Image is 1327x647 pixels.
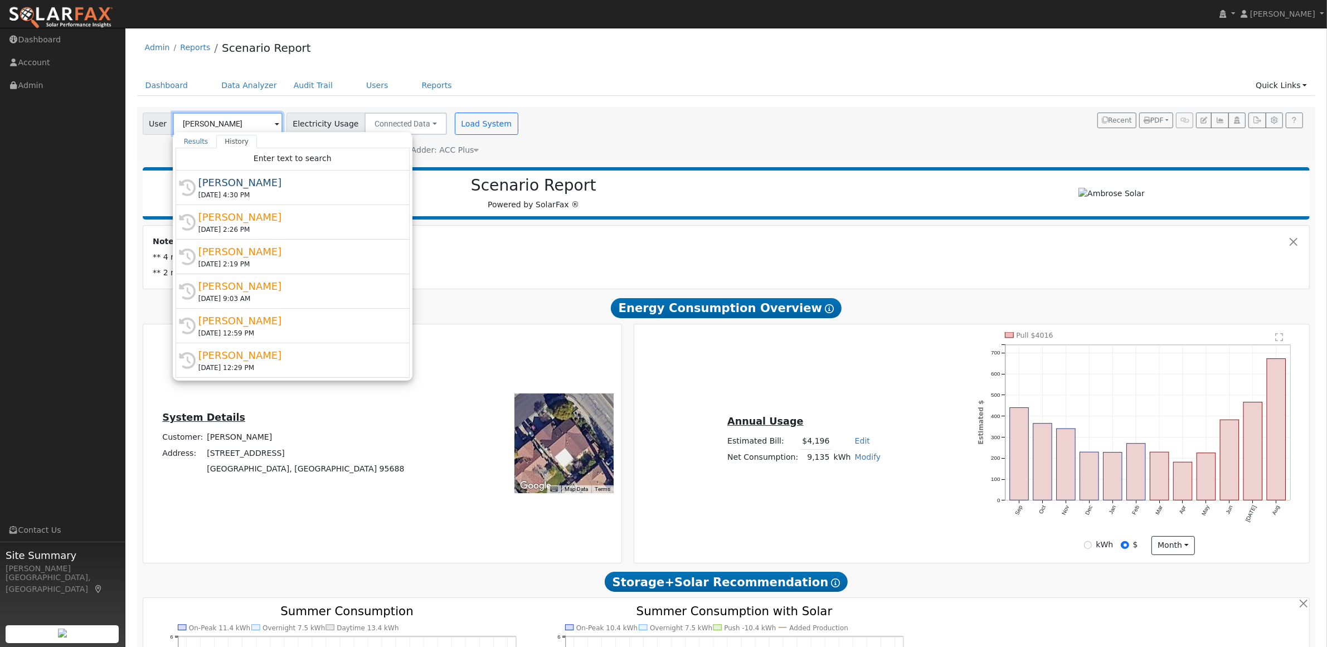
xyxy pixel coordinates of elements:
[161,445,205,461] td: Address:
[179,214,196,231] i: History
[991,371,1000,377] text: 600
[800,449,832,465] td: 9,135
[724,624,776,632] text: Push -10.4 kWh
[611,298,842,318] span: Energy Consumption Overview
[176,135,217,148] a: Results
[1267,358,1286,500] rect: onclick=""
[179,249,196,265] i: History
[1288,236,1300,247] button: Close
[1225,504,1234,515] text: Jun
[557,634,560,640] text: 6
[1097,113,1136,128] button: Recent
[254,154,332,163] span: Enter text to search
[151,265,1302,281] td: ** 2 months with partial consumption data corrected
[198,363,397,373] div: [DATE] 12:29 PM
[997,497,1000,503] text: 0
[1084,541,1092,549] input: kWh
[198,244,397,259] div: [PERSON_NAME]
[153,237,182,246] strong: Notes:
[179,283,196,300] i: History
[650,624,712,632] text: Overnight 7.5 kWh
[1038,504,1047,515] text: Oct
[825,304,834,313] i: Show Help
[1061,504,1070,516] text: Nov
[1276,332,1284,341] text: 
[832,449,853,465] td: kWh
[1250,9,1315,18] span: [PERSON_NAME]
[1247,75,1315,96] a: Quick Links
[1084,504,1093,516] text: Dec
[148,176,919,211] div: Powered by SolarFax ®
[789,624,848,632] text: Added Production
[1017,330,1053,339] text: Pull $4016
[991,434,1000,440] text: 300
[517,479,554,493] img: Google
[1266,113,1283,128] button: Settings
[358,75,397,96] a: Users
[1078,188,1145,200] img: Ambrose Solar
[991,455,1000,461] text: 200
[285,75,341,96] a: Audit Trail
[151,250,1302,265] td: ** 4 months with missing consumption data added
[800,433,832,449] td: $4,196
[1080,452,1099,500] rect: onclick=""
[1286,113,1303,128] a: Help Link
[1127,443,1146,500] rect: onclick=""
[173,113,283,135] input: Select a User
[517,479,554,493] a: Open this area in Google Maps (opens a new window)
[1244,402,1263,500] rect: onclick=""
[161,430,205,445] td: Customer:
[855,436,870,445] a: Edit
[154,176,913,195] h2: Scenario Report
[205,461,406,476] td: [GEOGRAPHIC_DATA], [GEOGRAPHIC_DATA] 95688
[180,43,210,52] a: Reports
[170,634,173,640] text: 6
[977,400,985,444] text: Estimated $
[1221,420,1239,500] rect: onclick=""
[145,43,170,52] a: Admin
[1211,113,1228,128] button: Multi-Series Graph
[6,572,119,595] div: [GEOGRAPHIC_DATA], [GEOGRAPHIC_DATA]
[831,578,840,587] i: Show Help
[550,485,558,493] button: Keyboard shortcuts
[198,225,397,235] div: [DATE] 2:26 PM
[1104,452,1122,500] rect: onclick=""
[162,412,245,423] u: System Details
[1178,504,1188,514] text: Apr
[1121,541,1129,549] input: $
[1154,504,1164,515] text: Mar
[337,624,398,632] text: Daytime 13.4 kWh
[1010,407,1029,500] rect: onclick=""
[222,41,311,55] a: Scenario Report
[137,75,197,96] a: Dashboard
[179,352,196,369] i: History
[1144,116,1164,124] span: PDF
[58,629,67,638] img: retrieve
[198,175,397,190] div: [PERSON_NAME]
[1014,504,1024,515] text: Sep
[364,113,447,135] button: Connected Data
[1174,462,1193,500] rect: onclick=""
[1033,423,1052,500] rect: onclick=""
[1139,113,1173,128] button: PDF
[179,318,196,334] i: History
[565,485,588,493] button: Map Data
[198,294,397,304] div: [DATE] 9:03 AM
[855,453,881,461] a: Modify
[636,605,833,619] text: Summer Consumption with Solar
[286,113,365,135] span: Electricity Usage
[991,392,1000,398] text: 500
[1271,504,1281,516] text: Aug
[1131,504,1140,515] text: Feb
[94,585,104,594] a: Map
[198,328,397,338] div: [DATE] 12:59 PM
[726,433,800,449] td: Estimated Bill:
[198,190,397,200] div: [DATE] 4:30 PM
[1151,536,1195,555] button: month
[143,113,173,135] span: User
[213,75,285,96] a: Data Analyzer
[595,486,610,492] a: Terms (opens in new tab)
[1248,113,1266,128] button: Export Interval Data
[263,624,325,632] text: Overnight 7.5 kWh
[198,259,397,269] div: [DATE] 2:19 PM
